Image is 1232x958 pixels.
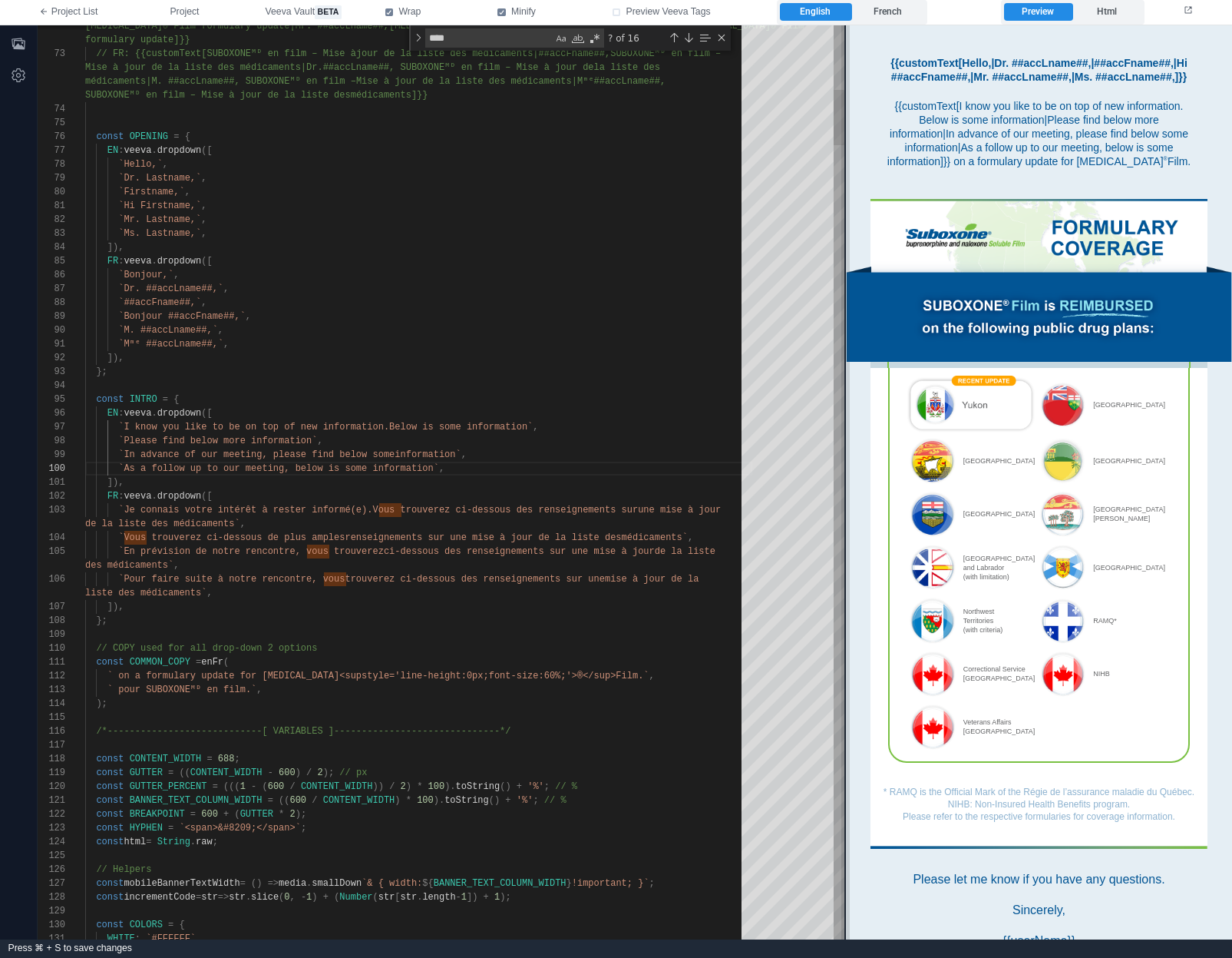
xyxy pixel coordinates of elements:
[124,408,151,419] span: veeva
[190,809,196,820] span: =
[118,228,201,239] span: `Ms. Lastname,`
[168,823,173,834] span: =
[1004,3,1072,22] label: Preview
[247,644,320,653] div: NIHB
[193,465,241,513] img: Prince Edward Island
[118,187,184,197] span: `Firstname,`
[246,311,251,322] span: ,
[107,671,362,681] span: ` on a formulary update for [MEDICAL_DATA]<sup
[38,752,65,766] div: 118
[428,781,445,792] span: 100
[118,339,223,350] span: `Mᵐᵉ ##accLname##,`
[301,781,373,792] span: CONTENT_WIDTH
[223,809,229,820] span: +
[372,726,510,737] span: -----------------------*/
[266,5,342,19] span: Veeva Vault
[223,283,229,294] span: ,
[124,145,151,156] span: veeva
[312,795,317,806] span: /
[317,436,322,446] span: ,
[38,227,65,240] div: 83
[179,767,190,778] span: ((
[206,754,212,764] span: =
[323,767,334,778] span: );
[163,394,168,405] span: =
[384,546,655,557] span: ci-dessous des renseignements sur une mise à jour
[38,351,65,365] div: 92
[107,602,124,612] span: ]),
[38,600,65,614] div: 107
[456,781,500,792] span: toString
[201,408,212,419] span: ([
[130,131,168,142] span: OPENING
[107,491,118,502] span: FR
[38,282,65,296] div: 87
[38,780,65,794] div: 120
[118,532,345,543] span: `Vous trouverez ci-dessous de plus amples
[38,130,65,144] div: 76
[130,809,185,820] span: BREAKPOINT
[38,766,65,780] div: 119
[38,199,65,213] div: 81
[594,76,666,87] span: ##accLname##,
[38,254,65,268] div: 85
[406,781,411,792] span: )
[157,408,202,419] span: dropdown
[638,505,721,515] span: une mise à jour
[38,310,65,323] div: 89
[185,131,190,142] span: {
[240,809,273,820] span: GUTTER
[124,256,151,267] span: veeva
[85,90,351,101] span: SUBOXONEᴹᴰ en film – Mise à jour de la liste des
[201,228,206,239] span: ,
[256,685,262,695] span: ,
[118,311,246,322] span: `Bonjour ##accFname##,`
[124,491,151,502] span: veeva
[38,476,65,489] div: 101
[157,491,202,502] span: dropdown
[247,591,320,600] div: RAMQ*
[118,449,395,460] span: `In advance of our meeting, please find below some
[38,240,65,254] div: 84
[594,62,660,73] span: la liste des
[373,781,384,792] span: ))
[395,795,400,806] span: )
[715,31,728,44] div: Close (Escape)
[130,394,157,405] span: INTRO
[118,546,384,557] span: `En prévision de notre rencontre, vous trouverez
[38,185,65,199] div: 80
[85,76,356,87] span: médicaments|M. ##accLname##, SUBOXONEᴹᴰ en film –
[38,157,65,171] div: 78
[268,767,273,778] span: -
[38,641,65,655] div: 110
[517,795,533,806] span: '%'
[146,837,151,847] span: =
[96,394,124,405] span: const
[96,795,124,806] span: const
[500,781,510,792] span: ()
[117,692,190,711] div: Veterans Affairs [GEOGRAPHIC_DATA]
[206,588,212,598] span: ,
[193,356,241,404] img: Ontario
[682,31,695,44] div: Next Match (Enter)
[38,531,65,545] div: 104
[247,479,320,498] div: [GEOGRAPHIC_DATA][PERSON_NAME]
[118,297,201,308] span: `##accFname##,`
[395,449,461,460] span: information`
[444,795,489,806] span: toString
[38,711,65,724] div: 115
[444,781,455,792] span: ).
[38,102,65,116] div: 74
[107,145,118,156] span: EN
[38,47,65,61] div: 73
[38,393,65,406] div: 95
[118,270,173,280] span: `Bonjour,`
[157,256,202,267] span: dropdown
[25,174,362,241] img: ᴺSuboxone® buprenorphine and naloxone Soluble Film FORMULARY COVERAGE
[96,781,124,792] span: const
[622,532,688,543] span: médicaments`
[173,270,179,280] span: ,
[318,130,322,137] sup: ®
[173,560,179,571] span: ,
[107,256,118,267] span: FR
